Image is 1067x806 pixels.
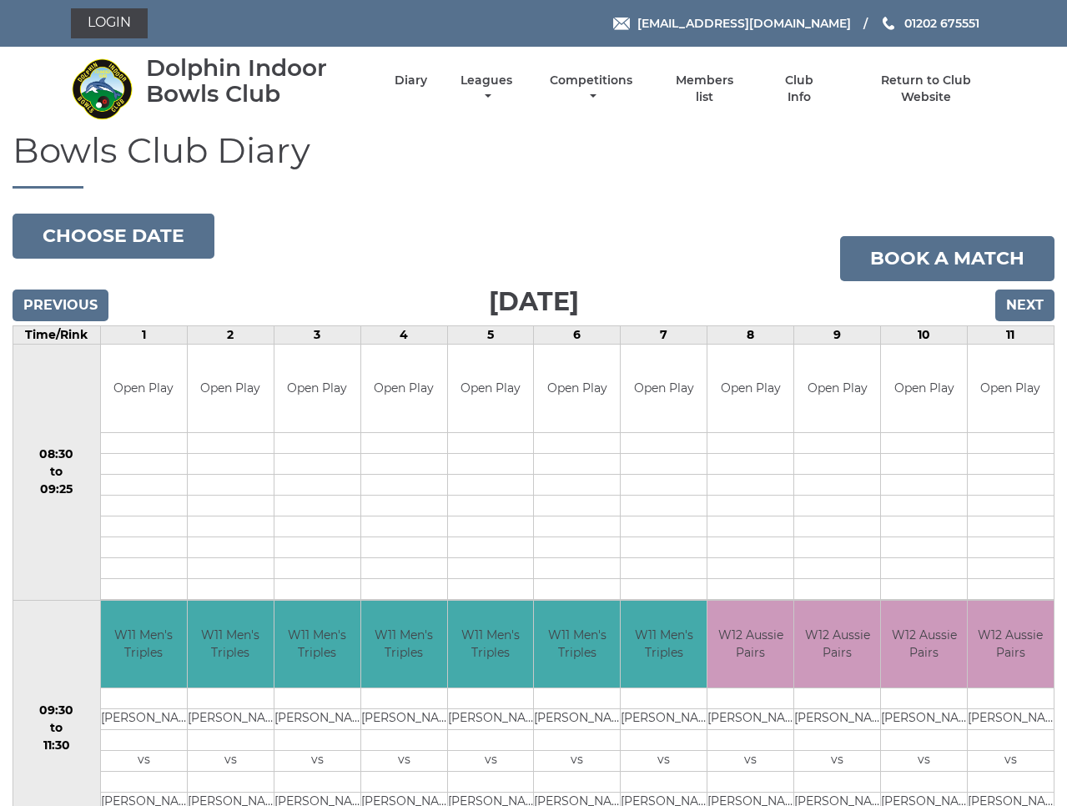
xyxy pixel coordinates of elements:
[13,326,101,345] td: Time/Rink
[13,131,1054,189] h1: Bowls Club Diary
[707,326,794,345] td: 8
[274,709,360,730] td: [PERSON_NAME]
[101,709,187,730] td: [PERSON_NAME]
[13,345,101,601] td: 08:30 to 09:25
[71,58,133,120] img: Dolphin Indoor Bowls Club
[101,601,187,688] td: W11 Men's Triples
[666,73,742,105] a: Members list
[881,751,967,772] td: vs
[794,345,880,432] td: Open Play
[447,326,534,345] td: 5
[101,751,187,772] td: vs
[13,290,108,321] input: Previous
[188,751,274,772] td: vs
[881,326,968,345] td: 10
[794,709,880,730] td: [PERSON_NAME]
[881,345,967,432] td: Open Play
[967,326,1054,345] td: 11
[621,326,707,345] td: 7
[968,345,1054,432] td: Open Play
[707,601,793,688] td: W12 Aussie Pairs
[794,751,880,772] td: vs
[188,345,274,432] td: Open Play
[274,751,360,772] td: vs
[274,601,360,688] td: W11 Men's Triples
[881,709,967,730] td: [PERSON_NAME]
[361,709,447,730] td: [PERSON_NAME]
[883,17,894,30] img: Phone us
[448,709,534,730] td: [PERSON_NAME]
[637,16,851,31] span: [EMAIL_ADDRESS][DOMAIN_NAME]
[534,345,620,432] td: Open Play
[794,601,880,688] td: W12 Aussie Pairs
[448,601,534,688] td: W11 Men's Triples
[13,214,214,259] button: Choose date
[361,345,447,432] td: Open Play
[707,751,793,772] td: vs
[707,709,793,730] td: [PERSON_NAME]
[100,326,187,345] td: 1
[613,18,630,30] img: Email
[274,326,360,345] td: 3
[534,601,620,688] td: W11 Men's Triples
[794,326,881,345] td: 9
[101,345,187,432] td: Open Play
[621,601,707,688] td: W11 Men's Triples
[361,601,447,688] td: W11 Men's Triples
[534,709,620,730] td: [PERSON_NAME]
[534,326,621,345] td: 6
[188,709,274,730] td: [PERSON_NAME]
[448,345,534,432] td: Open Play
[361,751,447,772] td: vs
[448,751,534,772] td: vs
[188,601,274,688] td: W11 Men's Triples
[707,345,793,432] td: Open Play
[395,73,427,88] a: Diary
[773,73,827,105] a: Club Info
[274,345,360,432] td: Open Play
[855,73,996,105] a: Return to Club Website
[968,601,1054,688] td: W12 Aussie Pairs
[880,14,979,33] a: Phone us 01202 675551
[621,751,707,772] td: vs
[881,601,967,688] td: W12 Aussie Pairs
[968,709,1054,730] td: [PERSON_NAME]
[840,236,1054,281] a: Book a match
[360,326,447,345] td: 4
[546,73,637,105] a: Competitions
[146,55,365,107] div: Dolphin Indoor Bowls Club
[456,73,516,105] a: Leagues
[71,8,148,38] a: Login
[187,326,274,345] td: 2
[621,345,707,432] td: Open Play
[904,16,979,31] span: 01202 675551
[621,709,707,730] td: [PERSON_NAME]
[613,14,851,33] a: Email [EMAIL_ADDRESS][DOMAIN_NAME]
[995,290,1054,321] input: Next
[534,751,620,772] td: vs
[968,751,1054,772] td: vs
